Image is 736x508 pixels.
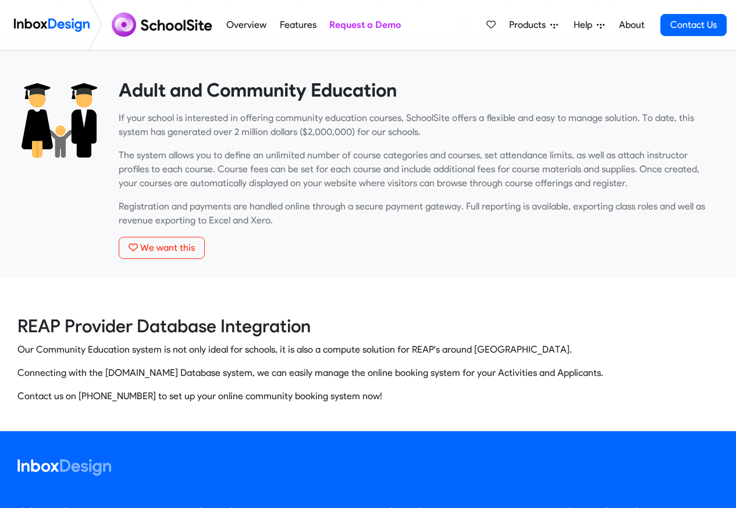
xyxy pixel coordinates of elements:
p: If your school is interested in offering community education courses, SchoolSite offers a flexibl... [119,111,719,139]
h3: REAP Provider Database Integration [17,315,719,338]
a: Overview [223,13,270,37]
a: Request a Demo [326,13,404,37]
button: We want this [119,237,205,259]
a: Features [276,13,319,37]
img: 2022_01_12_icon_adult_education.svg [17,79,101,162]
a: About [616,13,648,37]
p: The system allows you to define an unlimited number of course categories and courses, set attenda... [119,148,719,190]
a: Products [504,13,563,37]
p: Connecting with the [DOMAIN_NAME] Database system, we can easily manage the online booking system... [17,366,719,380]
a: Help [569,13,609,37]
a: Contact Us [660,14,727,36]
img: schoolsite logo [107,11,220,39]
img: logo_inboxdesign_white.svg [17,459,111,476]
span: We want this [140,242,195,253]
p: Contact us on [PHONE_NUMBER] to set up your online community booking system now! [17,389,719,403]
span: Help [574,18,597,32]
p: Registration and payments are handled online through a secure payment gateway. Full reporting is ... [119,200,719,228]
span: Products [509,18,550,32]
p: Our Community Education system is not only ideal for schools, it is also a compute solution for R... [17,343,719,357]
heading: Adult and Community Education [119,79,719,102]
